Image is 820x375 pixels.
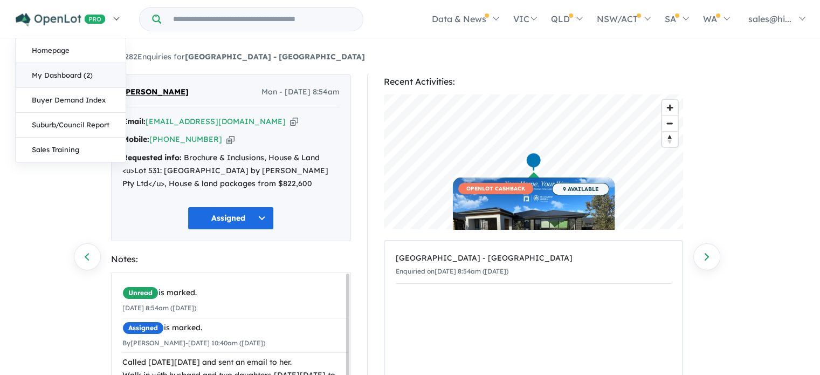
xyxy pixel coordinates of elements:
small: By [PERSON_NAME] - [DATE] 10:40am ([DATE]) [122,339,265,347]
canvas: Map [384,94,683,229]
a: Homepage [16,38,126,63]
span: OPENLOT CASHBACK [458,183,533,194]
a: 282Enquiries for[GEOGRAPHIC_DATA] - [GEOGRAPHIC_DATA] [111,52,365,62]
div: is marked. [122,322,348,335]
div: Recent Activities: [384,74,683,89]
a: Buyer Demand Index [16,88,126,113]
a: OPENLOT CASHBACK 9 AVAILABLE [453,178,615,258]
span: Reset bearing to north [662,132,678,147]
a: My Dashboard (2) [16,63,126,88]
a: [GEOGRAPHIC_DATA] - [GEOGRAPHIC_DATA]Enquiried on[DATE] 8:54am ([DATE]) [396,247,671,284]
div: Notes: [111,252,351,267]
button: Zoom in [662,100,678,115]
strong: Email: [122,117,146,126]
input: Try estate name, suburb, builder or developer [163,8,361,31]
div: Map marker [525,152,541,172]
a: [EMAIL_ADDRESS][DOMAIN_NAME] [146,117,286,126]
small: Enquiried on [DATE] 8:54am ([DATE]) [396,267,508,275]
span: [PERSON_NAME] [122,86,189,99]
button: Copy [226,134,235,145]
span: Mon - [DATE] 8:54am [261,86,340,99]
strong: [GEOGRAPHIC_DATA] - [GEOGRAPHIC_DATA] [185,52,365,62]
span: Unread [122,287,159,299]
img: Openlot PRO Logo White [16,13,106,26]
strong: Requested info: [122,153,182,162]
button: Copy [290,116,298,127]
button: Zoom out [662,115,678,131]
a: Sales Training [16,138,126,162]
nav: breadcrumb [111,51,709,64]
strong: Mobile: [122,134,149,144]
a: Suburb/Council Report [16,113,126,138]
span: 9 AVAILABLE [552,183,609,195]
span: Assigned [122,322,164,335]
div: [GEOGRAPHIC_DATA] - [GEOGRAPHIC_DATA] [396,252,671,265]
button: Reset bearing to north [662,131,678,147]
div: is marked. [122,287,348,299]
small: [DATE] 8:54am ([DATE]) [122,304,196,312]
span: sales@hi... [748,13,791,24]
a: [PHONE_NUMBER] [149,134,222,144]
button: Assigned [188,207,274,230]
div: Brochure & Inclusions, House & Land <u>Lot 531: [GEOGRAPHIC_DATA] by [PERSON_NAME] Pty Ltd</u>, H... [122,152,340,190]
span: Zoom out [662,116,678,131]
